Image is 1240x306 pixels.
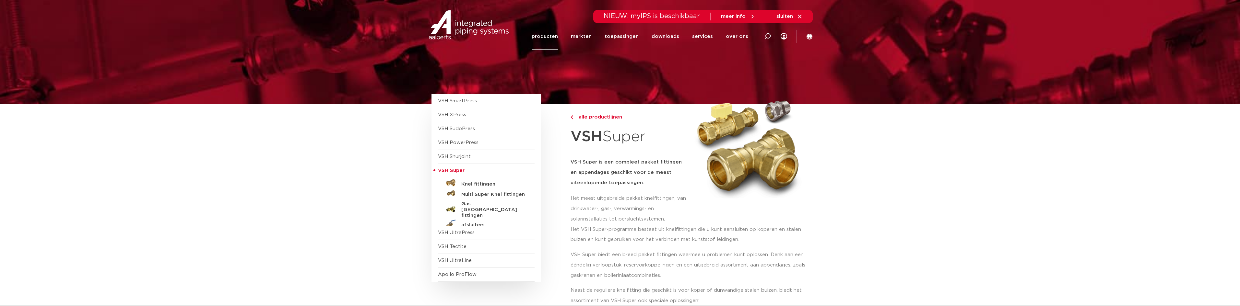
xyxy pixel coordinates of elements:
a: services [692,23,713,50]
img: chevron-right.svg [571,115,573,119]
h1: Super [571,124,688,149]
strong: VSH [571,129,602,144]
a: over ons [726,23,748,50]
h5: afsluiters [461,222,526,228]
a: afsluiters [438,219,535,229]
a: producten [532,23,558,50]
nav: Menu [532,23,748,50]
p: Naast de reguliere knelfitting die geschikt is voor koper of dunwandige stalen buizen, biedt het ... [571,285,809,306]
p: Het meest uitgebreide pakket knelfittingen, van drinkwater-, gas-, verwarmings- en solarinstallat... [571,193,688,224]
a: VSH SudoPress [438,126,475,131]
span: meer info [721,14,746,19]
span: alle productlijnen [575,115,622,119]
a: Knel fittingen [438,178,535,188]
a: Multi Super Knel fittingen [438,188,535,198]
a: VSH XPress [438,112,466,117]
p: VSH Super biedt een breed pakket fittingen waarmee u problemen kunt oplossen. Denk aan een ééndel... [571,250,809,281]
a: VSH SmartPress [438,98,477,103]
a: alle productlijnen [571,113,688,121]
span: NIEUW: myIPS is beschikbaar [604,13,700,19]
p: Het VSH Super-programma bestaat uit knelfittingen die u kunt aansluiten op koperen en stalen buiz... [571,224,809,245]
a: VSH Shurjoint [438,154,471,159]
span: sluiten [776,14,793,19]
h5: Multi Super Knel fittingen [461,192,526,198]
a: VSH Tectite [438,244,466,249]
div: my IPS [781,23,787,50]
span: VSH Super [438,168,465,173]
a: markten [571,23,592,50]
h5: VSH Super is een compleet pakket fittingen en appendages geschikt voor de meest uiteenlopende toe... [571,157,688,188]
a: meer info [721,14,755,19]
a: downloads [652,23,679,50]
a: VSH PowerPress [438,140,478,145]
a: toepassingen [605,23,639,50]
a: sluiten [776,14,803,19]
a: Gas [GEOGRAPHIC_DATA] fittingen [438,198,535,219]
a: VSH UltraLine [438,258,472,263]
a: VSH UltraPress [438,230,475,235]
h5: Knel fittingen [461,181,526,187]
a: Apollo ProFlow [438,272,477,277]
h5: Gas [GEOGRAPHIC_DATA] fittingen [461,201,526,219]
